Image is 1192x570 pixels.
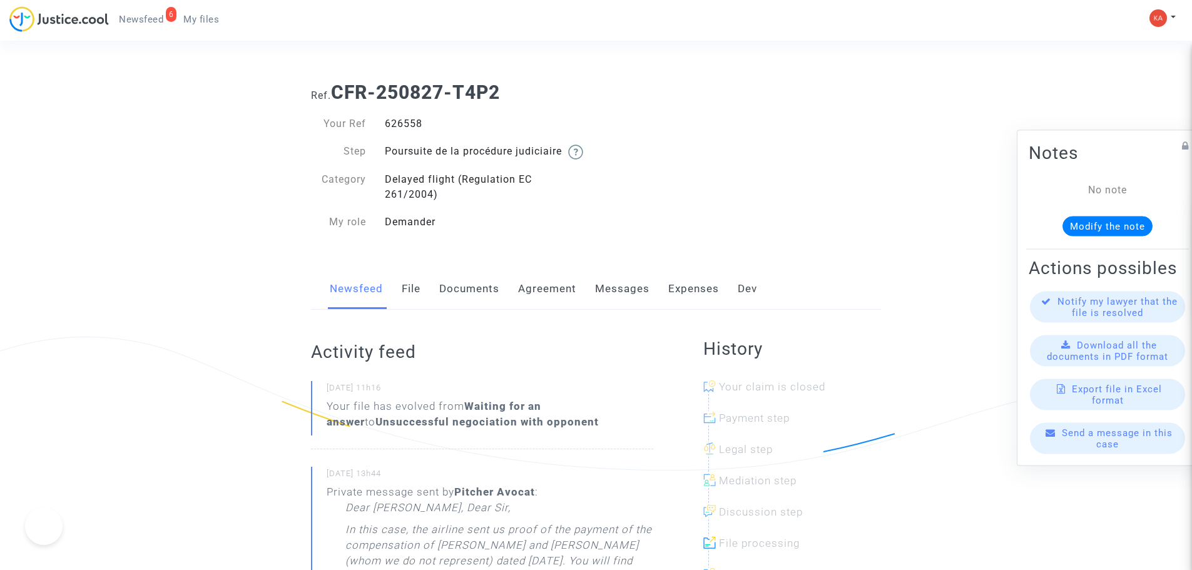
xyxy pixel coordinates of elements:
[25,507,63,545] iframe: Help Scout Beacon - Open
[1062,427,1173,449] span: Send a message in this case
[375,415,599,428] b: Unsuccessful negociation with opponent
[109,10,173,29] a: 6Newsfeed
[1072,383,1162,405] span: Export file in Excel format
[302,116,375,131] div: Your Ref
[302,172,375,202] div: Category
[1149,9,1167,27] img: 5313a9924b78e7fbfe8fb7f85326e248
[402,268,420,310] a: File
[166,7,177,22] div: 6
[119,14,163,25] span: Newsfeed
[330,268,383,310] a: Newsfeed
[595,268,649,310] a: Messages
[311,341,653,363] h2: Activity feed
[1047,339,1168,362] span: Download all the documents in PDF format
[668,268,719,310] a: Expenses
[173,10,229,29] a: My files
[1029,141,1186,163] h2: Notes
[183,14,219,25] span: My files
[311,89,331,101] span: Ref.
[375,215,596,230] div: Demander
[375,172,596,202] div: Delayed flight (Regulation EC 261/2004)
[454,486,535,498] b: Pitcher Avocat
[345,500,511,522] p: Dear [PERSON_NAME], Dear Sir,
[568,145,583,160] img: help.svg
[302,144,375,160] div: Step
[327,382,653,399] small: [DATE] 11h16
[302,215,375,230] div: My role
[327,400,541,428] b: Waiting for an answer
[1057,295,1178,318] span: Notify my lawyer that the file is resolved
[703,338,881,360] h2: History
[327,468,653,484] small: [DATE] 13h44
[1047,182,1168,197] div: No note
[1029,257,1186,278] h2: Actions possibles
[375,144,596,160] div: Poursuite de la procédure judiciaire
[738,268,757,310] a: Dev
[518,268,576,310] a: Agreement
[9,6,109,32] img: jc-logo.svg
[331,81,500,103] b: CFR-250827-T4P2
[375,116,596,131] div: 626558
[1062,216,1153,236] button: Modify the note
[719,380,825,393] span: Your claim is closed
[439,268,499,310] a: Documents
[327,399,653,430] div: Your file has evolved from to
